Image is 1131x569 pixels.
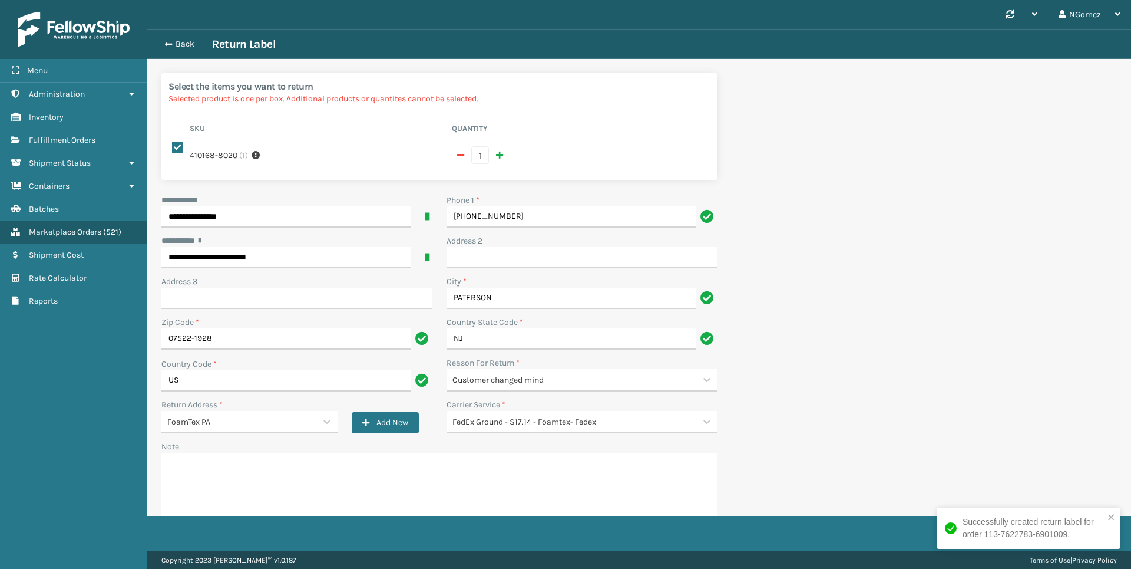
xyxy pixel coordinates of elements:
[29,296,58,306] span: Reports
[29,204,59,214] span: Batches
[452,416,697,428] div: FedEx Ground - $17.14 - Foamtex- Fedex
[29,181,70,191] span: Containers
[168,80,710,93] h2: Select the items you want to return
[190,149,237,162] label: 410168-8020
[186,123,448,137] th: Sku
[103,227,121,237] span: ( 521 )
[447,357,520,369] label: Reason For Return
[29,135,95,145] span: Fulfillment Orders
[158,39,212,50] button: Back
[239,149,248,162] span: ( 1 )
[161,275,197,288] label: Address 3
[447,235,482,247] label: Address 2
[29,227,101,237] span: Marketplace Orders
[167,416,317,428] div: FoamTex PA
[161,442,179,452] label: Note
[29,158,91,168] span: Shipment Status
[161,358,217,370] label: Country Code
[448,123,710,137] th: Quantity
[27,65,48,75] span: Menu
[168,93,710,105] p: Selected product is one per box. Additional products or quantites cannot be selected.
[29,273,87,283] span: Rate Calculator
[447,275,467,288] label: City
[963,516,1104,541] div: Successfully created return label for order 113-7622783-6901009.
[352,412,419,433] button: Add New
[29,250,84,260] span: Shipment Cost
[18,12,130,47] img: logo
[452,374,697,386] div: Customer changed mind
[29,89,85,99] span: Administration
[161,551,296,569] p: Copyright 2023 [PERSON_NAME]™ v 1.0.187
[447,194,479,206] label: Phone 1
[161,399,223,411] label: Return Address
[1107,512,1116,524] button: close
[29,112,64,122] span: Inventory
[447,316,523,328] label: Country State Code
[161,316,199,328] label: Zip Code
[212,37,276,51] h3: Return Label
[447,399,505,411] label: Carrier Service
